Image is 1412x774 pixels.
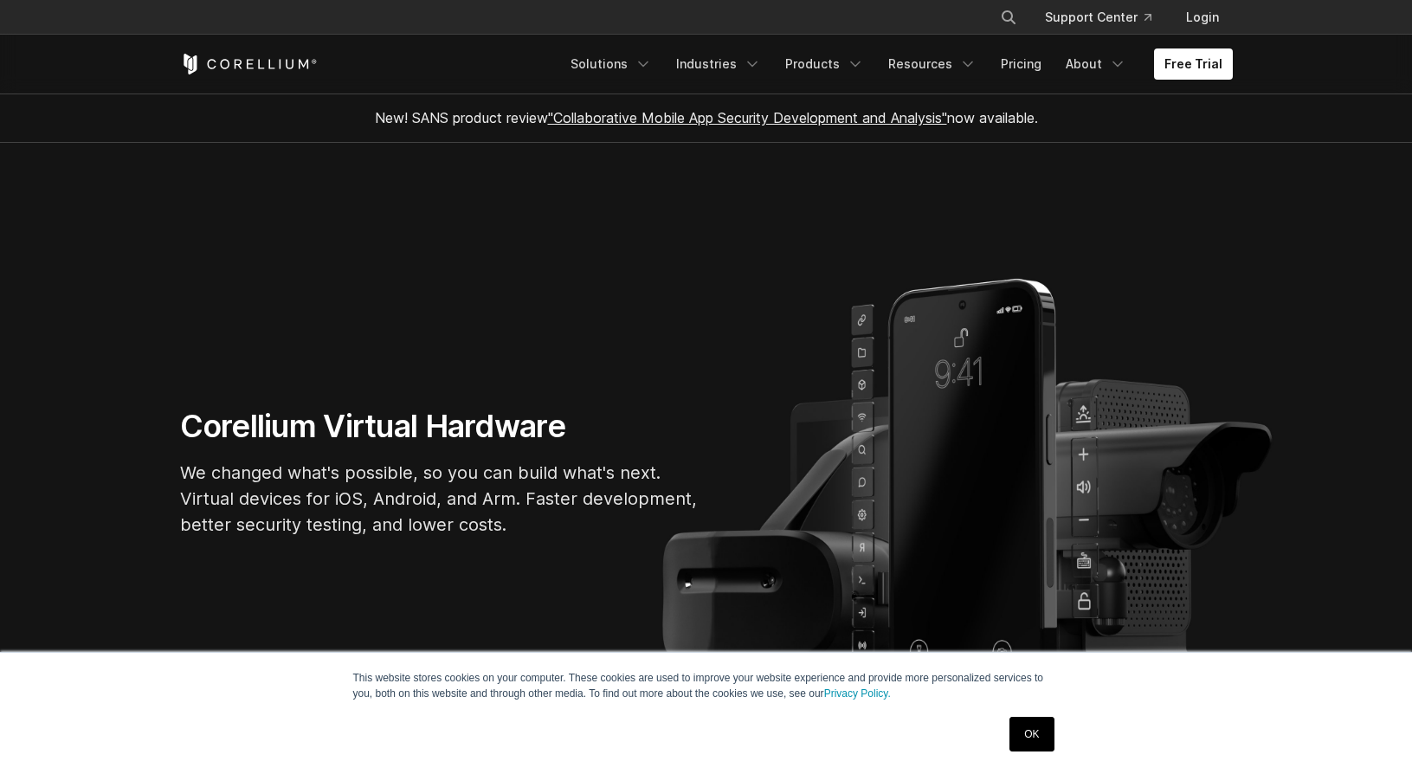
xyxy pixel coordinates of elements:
a: Free Trial [1154,48,1233,80]
a: Resources [878,48,987,80]
div: Navigation Menu [979,2,1233,33]
p: This website stores cookies on your computer. These cookies are used to improve your website expe... [353,670,1060,701]
a: Industries [666,48,771,80]
p: We changed what's possible, so you can build what's next. Virtual devices for iOS, Android, and A... [180,460,700,538]
a: About [1055,48,1137,80]
a: Support Center [1031,2,1165,33]
button: Search [993,2,1024,33]
a: OK [1009,717,1054,751]
h1: Corellium Virtual Hardware [180,407,700,446]
a: Login [1172,2,1233,33]
a: "Collaborative Mobile App Security Development and Analysis" [548,109,947,126]
a: Corellium Home [180,54,318,74]
div: Navigation Menu [560,48,1233,80]
a: Pricing [990,48,1052,80]
span: New! SANS product review now available. [375,109,1038,126]
a: Privacy Policy. [824,687,891,700]
a: Products [775,48,874,80]
a: Solutions [560,48,662,80]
